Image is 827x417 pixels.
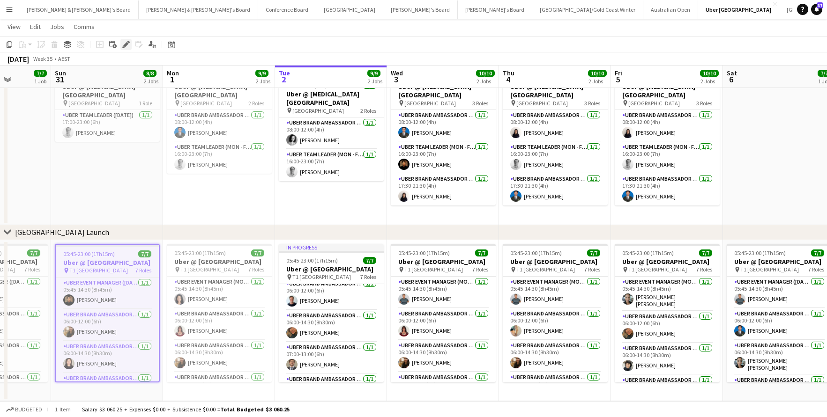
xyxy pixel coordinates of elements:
[613,74,622,85] span: 5
[248,266,264,273] span: 7 Roles
[404,266,463,273] span: T1 [GEOGRAPHIC_DATA]
[292,107,344,114] span: [GEOGRAPHIC_DATA]
[279,117,384,149] app-card-role: UBER Brand Ambassador ([PERSON_NAME])1/108:00-12:00 (4h)[PERSON_NAME]
[476,70,495,77] span: 10/10
[55,110,160,142] app-card-role: Uber Team Leader ([DATE])1/117:00-23:00 (6h)[PERSON_NAME]
[167,244,272,382] app-job-card: 05:45-23:00 (17h15m)7/7Uber @ [GEOGRAPHIC_DATA] T1 [GEOGRAPHIC_DATA]7 RolesUBER Event Manager (Mo...
[167,69,272,174] app-job-card: 08:00-23:00 (15h)2/2Uber @ [MEDICAL_DATA][GEOGRAPHIC_DATA] [GEOGRAPHIC_DATA]2 RolesUBER Brand Amb...
[628,100,680,107] span: [GEOGRAPHIC_DATA]
[391,244,496,382] app-job-card: 05:45-23:00 (17h15m)7/7Uber @ [GEOGRAPHIC_DATA] T1 [GEOGRAPHIC_DATA]7 RolesUBER Event Manager (Mo...
[391,372,496,404] app-card-role: UBER Brand Ambassador ([PERSON_NAME])1/107:00-13:00 (6h)
[503,174,608,205] app-card-role: UBER Brand Ambassador ([PERSON_NAME])1/117:30-21:30 (4h)[PERSON_NAME]
[279,265,384,273] h3: Uber @ [GEOGRAPHIC_DATA]
[368,78,382,85] div: 2 Jobs
[139,100,152,107] span: 1 Role
[53,74,66,85] span: 31
[503,142,608,174] app-card-role: Uber Team Leader (Mon - Fri)1/116:00-23:00 (7h)[PERSON_NAME]
[615,343,720,375] app-card-role: UBER Brand Ambassador ([PERSON_NAME])1/106:00-14:30 (8h30m)[PERSON_NAME]
[503,69,608,205] app-job-card: 08:00-23:00 (15h)3/3Uber @ [MEDICAL_DATA][GEOGRAPHIC_DATA] [GEOGRAPHIC_DATA]3 RolesUBER Brand Amb...
[615,110,720,142] app-card-role: UBER Brand Ambassador ([PERSON_NAME])1/108:00-12:00 (4h)[PERSON_NAME]
[277,74,290,85] span: 2
[138,250,151,257] span: 7/7
[167,308,272,340] app-card-role: UBER Brand Ambassador ([PERSON_NAME])1/106:00-12:00 (6h)[PERSON_NAME]
[286,257,338,264] span: 05:45-23:00 (17h15m)
[584,100,600,107] span: 3 Roles
[279,90,384,107] h3: Uber @ [MEDICAL_DATA][GEOGRAPHIC_DATA]
[34,78,46,85] div: 1 Job
[360,107,376,114] span: 2 Roles
[503,277,608,308] app-card-role: UBER Event Manager (Mon - Fri)1/105:45-14:30 (8h45m)[PERSON_NAME]
[391,257,496,266] h3: Uber @ [GEOGRAPHIC_DATA]
[31,55,54,62] span: Week 35
[70,21,98,33] a: Comms
[740,266,799,273] span: T1 [GEOGRAPHIC_DATA]
[279,310,384,342] app-card-role: UBER Brand Ambassador ([PERSON_NAME])1/106:00-14:30 (8h30m)[PERSON_NAME]
[615,244,720,382] app-job-card: 05:45-23:00 (17h15m)7/7Uber @ [GEOGRAPHIC_DATA] T1 [GEOGRAPHIC_DATA]7 RolesUBER Event Manager (Mo...
[516,100,568,107] span: [GEOGRAPHIC_DATA]
[279,149,384,181] app-card-role: Uber Team Leader (Mon - Fri)1/116:00-23:00 (7h)[PERSON_NAME]
[615,142,720,174] app-card-role: Uber Team Leader (Mon - Fri)1/116:00-23:00 (7h)[PERSON_NAME]
[477,78,494,85] div: 2 Jobs
[55,244,160,382] app-job-card: 05:45-23:00 (17h15m)7/7Uber @ [GEOGRAPHIC_DATA] T1 [GEOGRAPHIC_DATA]7 RolesUBER Event Manager ([D...
[501,74,514,85] span: 4
[316,0,383,19] button: [GEOGRAPHIC_DATA]
[26,21,45,33] a: Edit
[167,277,272,308] app-card-role: UBER Event Manager (Mon - Fri)1/105:45-14:30 (8h45m)[PERSON_NAME]
[817,2,823,8] span: 37
[50,22,64,31] span: Jobs
[279,69,290,77] span: Tue
[503,372,608,404] app-card-role: UBER Brand Ambassador ([PERSON_NAME])1/107:00-13:00 (6h)
[367,70,380,77] span: 9/9
[503,308,608,340] app-card-role: UBER Brand Ambassador ([PERSON_NAME])1/106:00-12:00 (6h)[PERSON_NAME]
[167,142,272,174] app-card-role: Uber Team Leader (Mon - Fri)1/116:00-23:00 (7h)[PERSON_NAME]
[167,340,272,372] app-card-role: UBER Brand Ambassador ([PERSON_NAME])1/106:00-14:30 (8h30m)[PERSON_NAME]
[7,22,21,31] span: View
[19,0,139,19] button: [PERSON_NAME] & [PERSON_NAME]'s Board
[68,100,120,107] span: [GEOGRAPHIC_DATA]
[589,78,606,85] div: 2 Jobs
[503,82,608,99] h3: Uber @ [MEDICAL_DATA][GEOGRAPHIC_DATA]
[56,258,159,267] h3: Uber @ [GEOGRAPHIC_DATA]
[615,82,720,99] h3: Uber @ [MEDICAL_DATA][GEOGRAPHIC_DATA]
[258,0,316,19] button: Conference Board
[404,100,456,107] span: [GEOGRAPHIC_DATA]
[622,249,674,256] span: 05:45-23:00 (17h15m)
[516,266,575,273] span: T1 [GEOGRAPHIC_DATA]
[503,340,608,372] app-card-role: UBER Brand Ambassador ([PERSON_NAME])1/106:00-14:30 (8h30m)[PERSON_NAME]
[15,406,42,413] span: Budgeted
[144,78,158,85] div: 2 Jobs
[46,21,68,33] a: Jobs
[55,69,160,142] app-job-card: 17:00-23:00 (6h)1/1Uber @ [MEDICAL_DATA][GEOGRAPHIC_DATA] [GEOGRAPHIC_DATA]1 RoleUber Team Leader...
[135,267,151,274] span: 7 Roles
[503,257,608,266] h3: Uber @ [GEOGRAPHIC_DATA]
[475,249,488,256] span: 7/7
[220,406,290,413] span: Total Budgeted $3 060.25
[167,110,272,142] app-card-role: UBER Brand Ambassador ([PERSON_NAME])1/108:00-12:00 (4h)[PERSON_NAME]
[643,0,698,19] button: Australian Open
[143,70,156,77] span: 8/8
[63,250,115,257] span: 05:45-23:00 (17h15m)
[279,244,384,382] app-job-card: In progress05:45-23:00 (17h15m)7/7Uber @ [GEOGRAPHIC_DATA] T1 [GEOGRAPHIC_DATA]7 RolesUBER Event ...
[472,100,488,107] span: 3 Roles
[615,69,720,205] div: 08:00-23:00 (15h)3/3Uber @ [MEDICAL_DATA][GEOGRAPHIC_DATA] [GEOGRAPHIC_DATA]3 RolesUBER Brand Amb...
[389,74,403,85] span: 3
[391,69,403,77] span: Wed
[700,70,719,77] span: 10/10
[391,340,496,372] app-card-role: UBER Brand Ambassador ([PERSON_NAME])1/106:00-14:30 (8h30m)[PERSON_NAME]
[251,249,264,256] span: 7/7
[82,406,290,413] div: Salary $3 060.25 + Expenses $0.00 + Subsistence $0.00 =
[292,273,351,280] span: T1 [GEOGRAPHIC_DATA]
[510,249,562,256] span: 05:45-23:00 (17h15m)
[180,266,239,273] span: T1 [GEOGRAPHIC_DATA]
[628,266,687,273] span: T1 [GEOGRAPHIC_DATA]
[615,375,720,407] app-card-role: UBER Brand Ambassador ([PERSON_NAME])1/1
[255,70,268,77] span: 9/9
[584,266,600,273] span: 7 Roles
[391,174,496,205] app-card-role: UBER Brand Ambassador ([PERSON_NAME])1/117:30-21:30 (4h)[PERSON_NAME]
[615,277,720,311] app-card-role: UBER Event Manager (Mon - Fri)1/105:45-14:30 (8h45m)[PERSON_NAME] [PERSON_NAME]
[279,69,384,181] div: In progress08:00-23:00 (15h)2/2Uber @ [MEDICAL_DATA][GEOGRAPHIC_DATA] [GEOGRAPHIC_DATA]2 RolesUBE...
[363,257,376,264] span: 7/7
[503,69,514,77] span: Thu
